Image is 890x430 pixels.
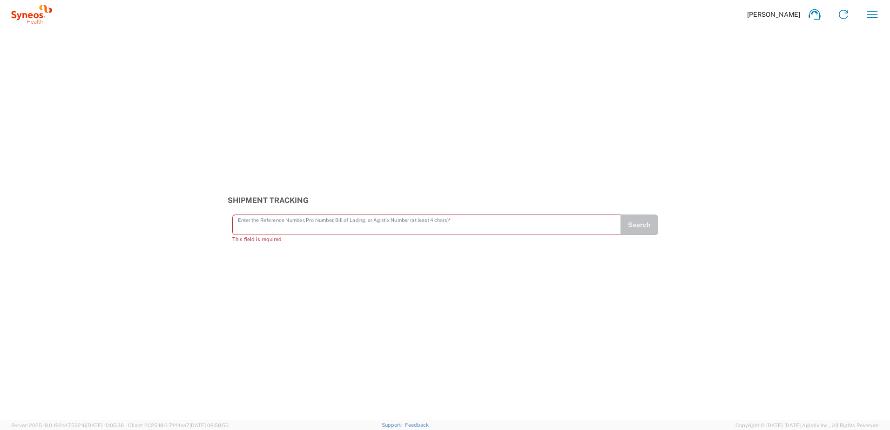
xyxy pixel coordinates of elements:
[86,423,124,428] span: [DATE] 10:05:38
[189,423,229,428] span: [DATE] 09:58:55
[735,421,879,430] span: Copyright © [DATE]-[DATE] Agistix Inc., All Rights Reserved
[128,423,229,428] span: Client: 2025.19.0-7f44ea7
[228,196,663,205] h3: Shipment Tracking
[747,10,800,19] span: [PERSON_NAME]
[11,423,124,428] span: Server: 2025.19.0-192a4753216
[405,422,429,428] a: Feedback
[232,235,620,243] div: This field is required
[382,422,405,428] a: Support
